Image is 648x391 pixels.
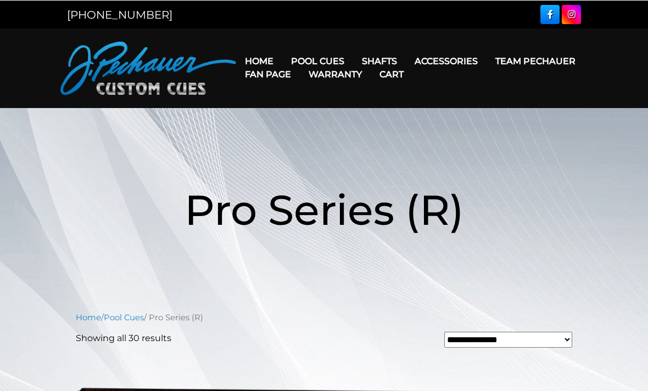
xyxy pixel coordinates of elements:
[487,47,584,75] a: Team Pechauer
[76,312,101,322] a: Home
[236,47,282,75] a: Home
[282,47,353,75] a: Pool Cues
[67,8,172,21] a: [PHONE_NUMBER]
[371,60,412,88] a: Cart
[185,184,464,235] span: Pro Series (R)
[76,311,572,323] nav: Breadcrumb
[104,312,144,322] a: Pool Cues
[76,331,171,344] p: Showing all 30 results
[60,41,236,94] img: Pechauer Custom Cues
[406,47,487,75] a: Accessories
[300,60,371,88] a: Warranty
[236,60,300,88] a: Fan Page
[353,47,406,75] a: Shafts
[444,331,572,347] select: Shop order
